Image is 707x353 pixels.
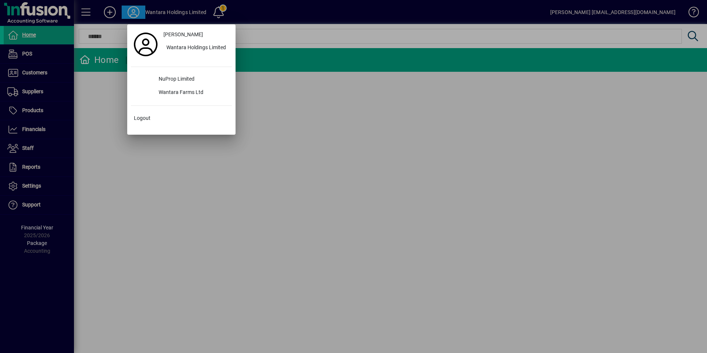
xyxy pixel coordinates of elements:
button: Logout [131,112,232,125]
div: NuProp Limited [153,73,232,86]
span: [PERSON_NAME] [163,31,203,38]
a: Profile [131,38,160,51]
span: Logout [134,114,150,122]
button: NuProp Limited [131,73,232,86]
div: Wantara Farms Ltd [153,86,232,100]
button: Wantara Farms Ltd [131,86,232,100]
button: Wantara Holdings Limited [160,41,232,55]
a: [PERSON_NAME] [160,28,232,41]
